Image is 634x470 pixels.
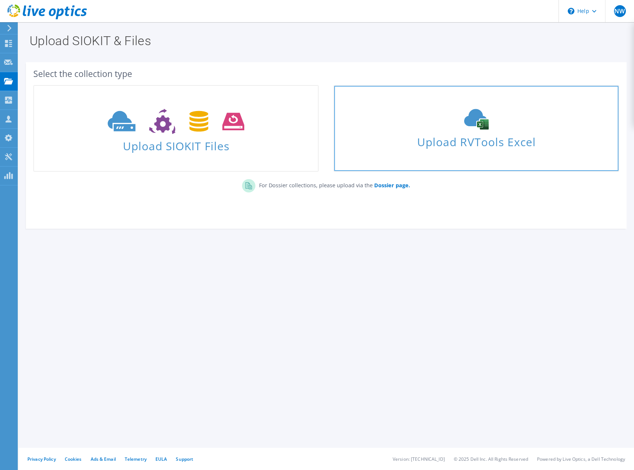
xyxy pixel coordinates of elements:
div: Select the collection type [33,70,619,78]
a: Upload SIOKIT Files [33,85,319,172]
a: Dossier page. [373,182,410,189]
span: NW [614,5,626,17]
h1: Upload SIOKIT & Files [30,34,619,47]
a: Telemetry [125,456,147,462]
a: Support [176,456,193,462]
a: Privacy Policy [27,456,56,462]
a: Cookies [65,456,82,462]
span: Upload RVTools Excel [334,132,618,148]
a: EULA [155,456,167,462]
li: Powered by Live Optics, a Dell Technology [537,456,625,462]
a: Upload RVTools Excel [333,85,619,172]
p: For Dossier collections, please upload via the [255,179,410,189]
a: Ads & Email [91,456,116,462]
span: Upload SIOKIT Files [34,136,318,152]
svg: \n [568,8,574,14]
b: Dossier page. [374,182,410,189]
li: Version: [TECHNICAL_ID] [393,456,445,462]
li: © 2025 Dell Inc. All Rights Reserved [454,456,528,462]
